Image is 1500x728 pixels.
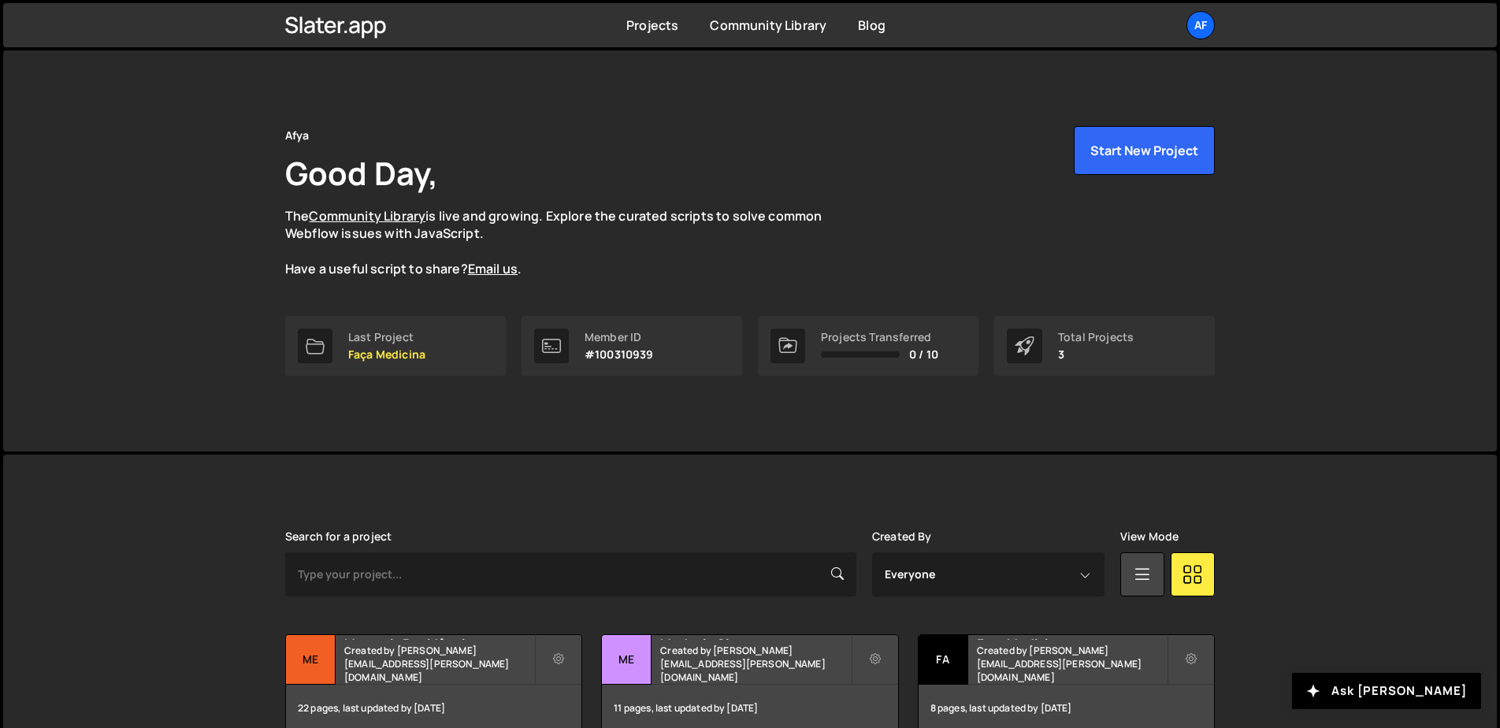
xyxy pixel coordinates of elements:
[286,635,336,685] div: Me
[710,17,826,34] a: Community Library
[285,151,438,195] h1: Good Day,
[1058,348,1134,361] p: 3
[348,331,425,344] div: Last Project
[585,348,654,361] p: #100310939
[344,635,534,640] h2: Mentoria Residência
[660,635,850,640] h2: Medcel - Site
[858,17,886,34] a: Blog
[285,316,506,376] a: Last Project Faça Medicina
[977,635,1167,640] h2: Faça Medicina
[285,530,392,543] label: Search for a project
[309,207,425,225] a: Community Library
[1058,331,1134,344] div: Total Projects
[872,530,932,543] label: Created By
[660,644,850,684] small: Created by [PERSON_NAME][EMAIL_ADDRESS][PERSON_NAME][DOMAIN_NAME]
[585,331,654,344] div: Member ID
[602,635,652,685] div: Me
[909,348,938,361] span: 0 / 10
[285,552,856,596] input: Type your project...
[1120,530,1179,543] label: View Mode
[348,348,425,361] p: Faça Medicina
[1074,126,1215,175] button: Start New Project
[1186,11,1215,39] a: Af
[977,644,1167,684] small: Created by [PERSON_NAME][EMAIL_ADDRESS][PERSON_NAME][DOMAIN_NAME]
[285,207,852,278] p: The is live and growing. Explore the curated scripts to solve common Webflow issues with JavaScri...
[919,635,968,685] div: Fa
[344,644,534,684] small: Created by [PERSON_NAME][EMAIL_ADDRESS][PERSON_NAME][DOMAIN_NAME]
[1292,673,1481,709] button: Ask [PERSON_NAME]
[285,126,310,145] div: Afya
[821,331,938,344] div: Projects Transferred
[468,260,518,277] a: Email us
[626,17,678,34] a: Projects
